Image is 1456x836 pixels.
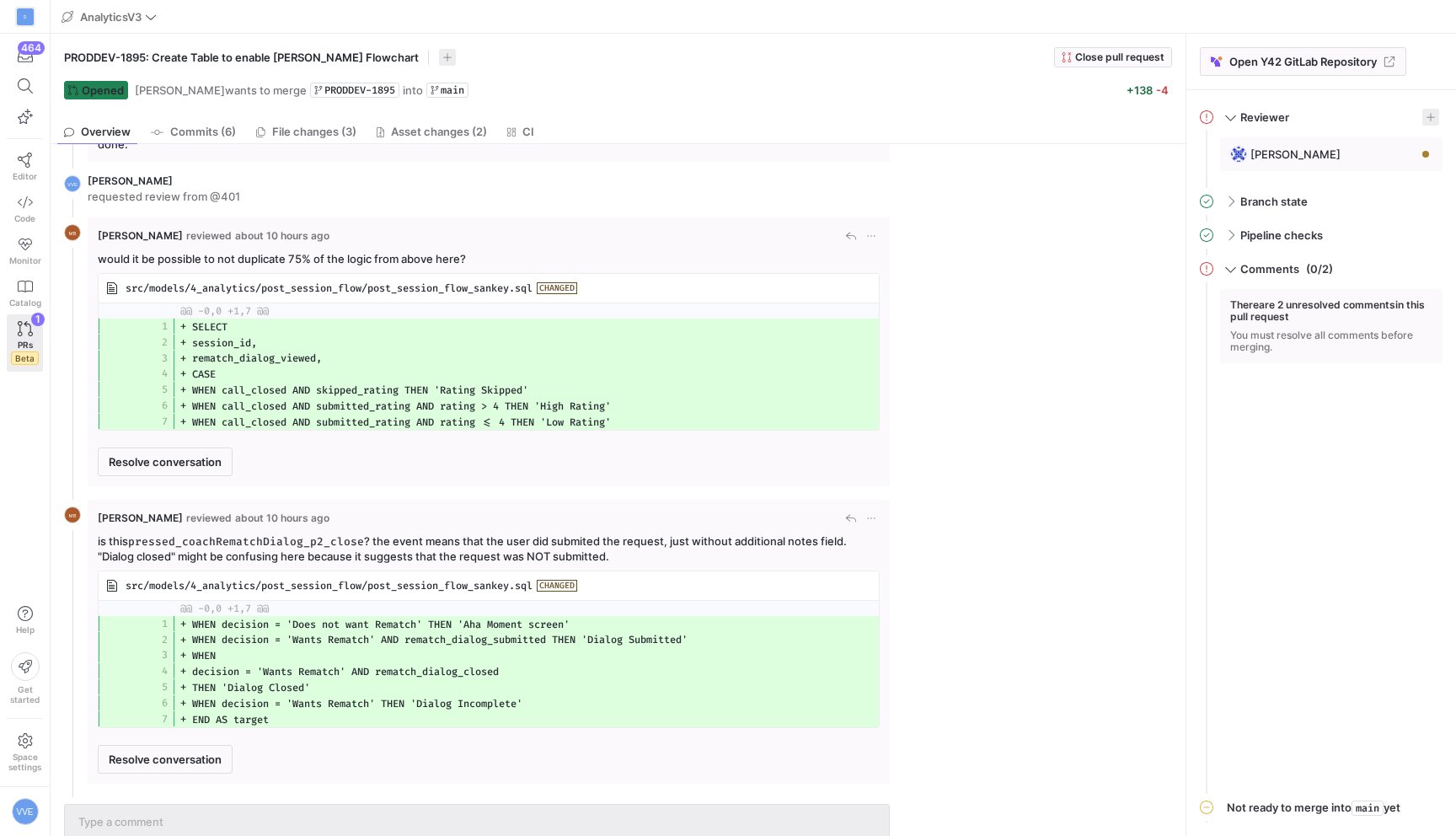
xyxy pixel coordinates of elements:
div: 7 [137,712,173,726]
span: Catalog [9,297,41,308]
span: Help [14,624,35,635]
div: 2 [137,335,173,349]
div: 1 [137,617,173,630]
span: Code [14,213,35,223]
a: Monitor [7,230,43,272]
p: is this ? the event means that the user did submited the request, just without additional notes f... [98,533,880,564]
div: 6 [137,696,173,710]
span: into [403,83,423,97]
span: WHEN [192,649,647,662]
span: WHEN call_closed AND skipped_rating THEN 'Rating Skipped' [192,383,647,397]
span: + [180,335,186,349]
button: Getstarted [7,646,43,711]
span: PRODDEV-1895: Create Table to enable [PERSON_NAME] Flowchart [64,51,419,64]
div: 2 [137,633,173,646]
div: S [17,8,34,25]
span: [PERSON_NAME] [135,83,225,97]
span: AnalyticsV3 [80,10,142,24]
mat-expansion-panel-header: Not ready to merge intomainyet [1200,794,1443,823]
span: decision = 'Wants Rematch' AND rematch_dialog_closed [192,665,647,678]
span: + [180,617,186,630]
span: WHEN decision = 'Does not want Rematch' THEN 'Aha Moment screen' [192,618,647,631]
button: 464 [7,40,43,71]
span: (0/2) [1306,262,1333,276]
div: There in this pull request [1230,299,1432,323]
span: Pipeline checks [1240,228,1323,242]
span: + [180,367,186,380]
span: main [1352,801,1384,816]
div: VVE [64,175,81,192]
span: WHEN decision = 'Wants Rematch' THEN 'Dialog Incomplete' [192,697,647,710]
mat-expansion-panel-header: Branch state [1200,188,1443,215]
span: CASE [192,367,647,381]
div: 1 [31,313,45,326]
span: + [180,399,186,412]
span: Close pull request [1075,51,1164,63]
span: src/models/4_analytics/post_session_flow/post_session_flow_sankey.sql [126,579,533,592]
span: END AS target [192,713,647,726]
span: + [180,633,186,646]
span: + [180,696,186,710]
button: Resolve conversation [98,745,233,774]
a: Editor [7,146,43,188]
a: PRODDEV-1895 [310,83,399,98]
div: Reviewer [1200,137,1443,188]
span: [PERSON_NAME] [1250,147,1341,161]
span: + [180,351,186,365]
span: CHANGED [537,580,577,592]
div: 3 [137,351,173,365]
span: Space settings [8,752,41,772]
button: AnalyticsV3 [57,6,161,28]
span: Resolve conversation [109,455,222,469]
span: [PERSON_NAME] [98,229,183,242]
span: Editor [13,171,37,181]
input: Type a comment [78,815,875,828]
span: CHANGED [537,282,577,294]
span: Asset changes (2) [391,126,487,137]
div: 4 [137,367,173,380]
span: rematch_dialog_viewed, [192,351,647,365]
a: Catalog [7,272,43,314]
span: Monitor [9,255,41,265]
span: Comments [1240,262,1299,276]
span: about 10 hours ago [235,229,329,242]
span: main [441,84,464,96]
span: reviewed [186,230,232,242]
span: about 10 hours ago [235,512,329,524]
mat-expansion-panel-header: Comments(0/2) [1200,255,1443,282]
mat-expansion-panel-header: Reviewer [1200,104,1443,131]
span: session_id, [192,336,647,350]
div: Comments(0/2) [1200,289,1443,380]
code: pressed_coachRematchDialog_p2_close [128,534,364,549]
div: 7 [137,415,173,428]
a: Open Y42 GitLab Repository [1200,47,1406,76]
span: SELECT [192,320,647,334]
span: Overview [81,126,131,137]
span: +138 [1127,83,1153,97]
div: You must resolve all comments before merging. [1230,330,1432,353]
button: Help [7,598,43,642]
span: Branch state [1240,195,1308,208]
span: CI [522,126,534,137]
span: Commits (6) [170,126,236,137]
span: Resolve conversation [109,753,222,766]
button: VVE [7,794,43,829]
span: Reviewer [1240,110,1289,124]
p: requested review from @401 [88,189,240,204]
div: 464 [18,41,45,55]
button: Resolve conversation [98,447,233,476]
span: are 2 unresolved comments [1259,298,1395,311]
span: THEN 'Dialog Closed' [192,681,647,694]
span: File changes (3) [272,126,356,137]
a: S [7,3,43,31]
span: Beta [11,351,39,365]
img: https://secure.gravatar.com/avatar/f6671cd2a05f07763c26b7c51498fb60cfaf2294cb7f5454d24a2f40f3e5ce... [1230,146,1247,163]
div: @@ -0,0 +1,7 @@ [99,602,716,615]
a: Code [7,188,43,230]
mat-expansion-panel-header: Pipeline checks [1200,222,1443,249]
span: + [180,383,186,396]
div: 4 [137,664,173,678]
div: MB [64,506,81,523]
span: reviewed [186,512,232,524]
a: PRsBeta1 [7,314,43,372]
